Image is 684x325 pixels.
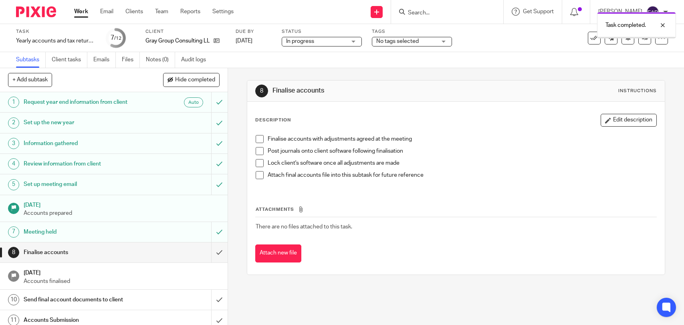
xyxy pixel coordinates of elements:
[163,73,220,87] button: Hide completed
[74,8,88,16] a: Work
[236,28,272,35] label: Due by
[646,6,659,18] img: svg%3E
[24,246,143,258] h1: Finalise accounts
[8,97,19,108] div: 1
[24,178,143,190] h1: Set up meeting email
[605,21,646,29] p: Task completed.
[8,73,52,87] button: + Add subtask
[181,52,212,68] a: Audit logs
[146,52,175,68] a: Notes (0)
[8,179,19,190] div: 5
[180,8,200,16] a: Reports
[8,247,19,258] div: 8
[114,36,121,40] small: /12
[111,33,121,42] div: 7
[16,6,56,17] img: Pixie
[268,147,656,155] p: Post journals onto client software following finalisation
[16,28,96,35] label: Task
[184,97,203,107] div: Auto
[8,294,19,305] div: 10
[212,8,234,16] a: Settings
[268,135,656,143] p: Finalise accounts with adjustments agreed at the meeting
[122,52,140,68] a: Files
[8,158,19,170] div: 4
[255,117,291,123] p: Description
[24,137,143,149] h1: Information gathered
[16,52,46,68] a: Subtasks
[256,224,352,230] span: There are no files attached to this task.
[93,52,116,68] a: Emails
[255,85,268,97] div: 8
[16,37,96,45] div: Yearly accounts and tax return - Veritas
[282,28,362,35] label: Status
[376,38,419,44] span: No tags selected
[618,88,657,94] div: Instructions
[24,158,143,170] h1: Review information from client
[8,138,19,149] div: 3
[24,226,143,238] h1: Meeting held
[100,8,113,16] a: Email
[24,96,143,108] h1: Request year end information from client
[24,209,220,217] p: Accounts prepared
[268,171,656,179] p: Attach final accounts file into this subtask for future reference
[601,114,657,127] button: Edit description
[145,28,226,35] label: Client
[8,117,19,129] div: 2
[272,87,473,95] h1: Finalise accounts
[24,277,220,285] p: Accounts finalised
[256,207,294,212] span: Attachments
[8,226,19,238] div: 7
[24,199,220,209] h1: [DATE]
[24,267,220,277] h1: [DATE]
[52,52,87,68] a: Client tasks
[175,77,215,83] span: Hide completed
[24,294,143,306] h1: Send final account documents to client
[145,37,210,45] p: Gray Group Consulting LLP
[268,159,656,167] p: Lock client's software once all adjustments are made
[125,8,143,16] a: Clients
[236,38,252,44] span: [DATE]
[286,38,314,44] span: In progress
[155,8,168,16] a: Team
[255,244,301,262] button: Attach new file
[24,117,143,129] h1: Set up the new year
